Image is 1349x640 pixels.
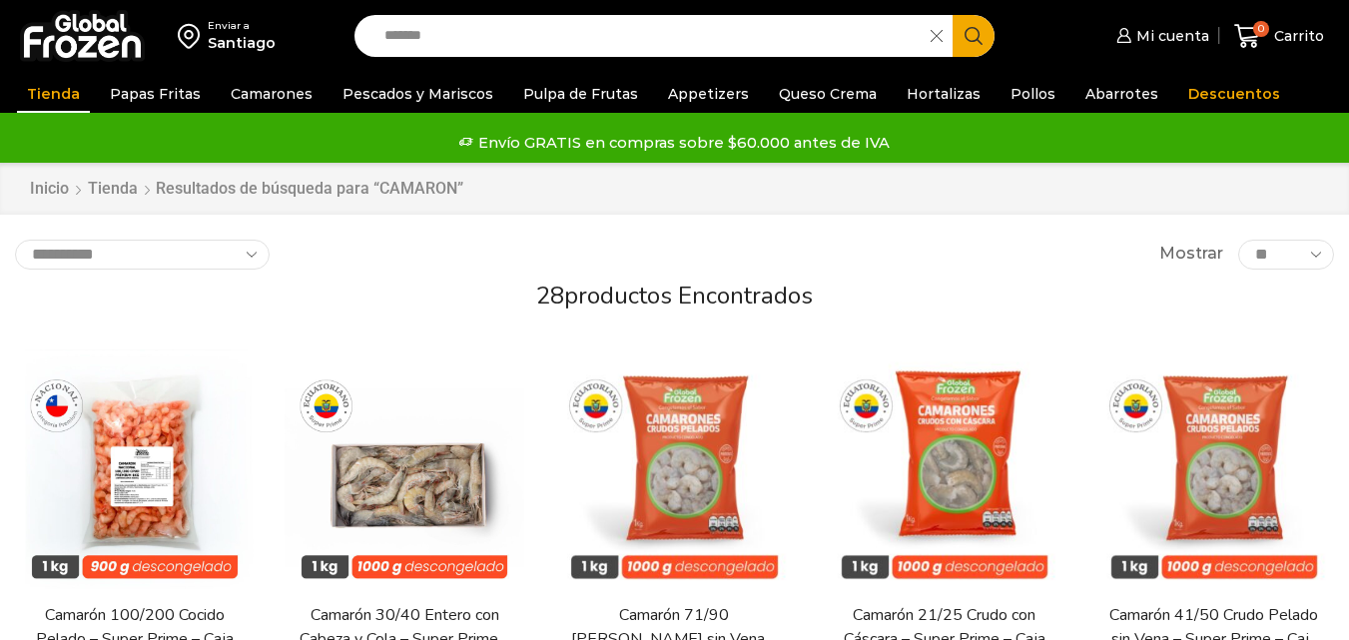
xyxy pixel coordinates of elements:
[769,75,887,113] a: Queso Crema
[208,33,276,53] div: Santiago
[17,75,90,113] a: Tienda
[1159,243,1223,266] span: Mostrar
[1075,75,1168,113] a: Abarrotes
[100,75,211,113] a: Papas Fritas
[15,240,270,270] select: Pedido de la tienda
[1229,13,1329,60] a: 0 Carrito
[1111,16,1209,56] a: Mi cuenta
[221,75,323,113] a: Camarones
[333,75,503,113] a: Pescados y Mariscos
[29,178,463,201] nav: Breadcrumb
[1253,21,1269,37] span: 0
[536,280,564,312] span: 28
[1269,26,1324,46] span: Carrito
[1178,75,1290,113] a: Descuentos
[897,75,991,113] a: Hortalizas
[156,179,463,198] h1: Resultados de búsqueda para “CAMARON”
[513,75,648,113] a: Pulpa de Frutas
[658,75,759,113] a: Appetizers
[564,280,813,312] span: productos encontrados
[29,178,70,201] a: Inicio
[208,19,276,33] div: Enviar a
[1131,26,1209,46] span: Mi cuenta
[178,19,208,53] img: address-field-icon.svg
[87,178,139,201] a: Tienda
[1001,75,1065,113] a: Pollos
[953,15,995,57] button: Search button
